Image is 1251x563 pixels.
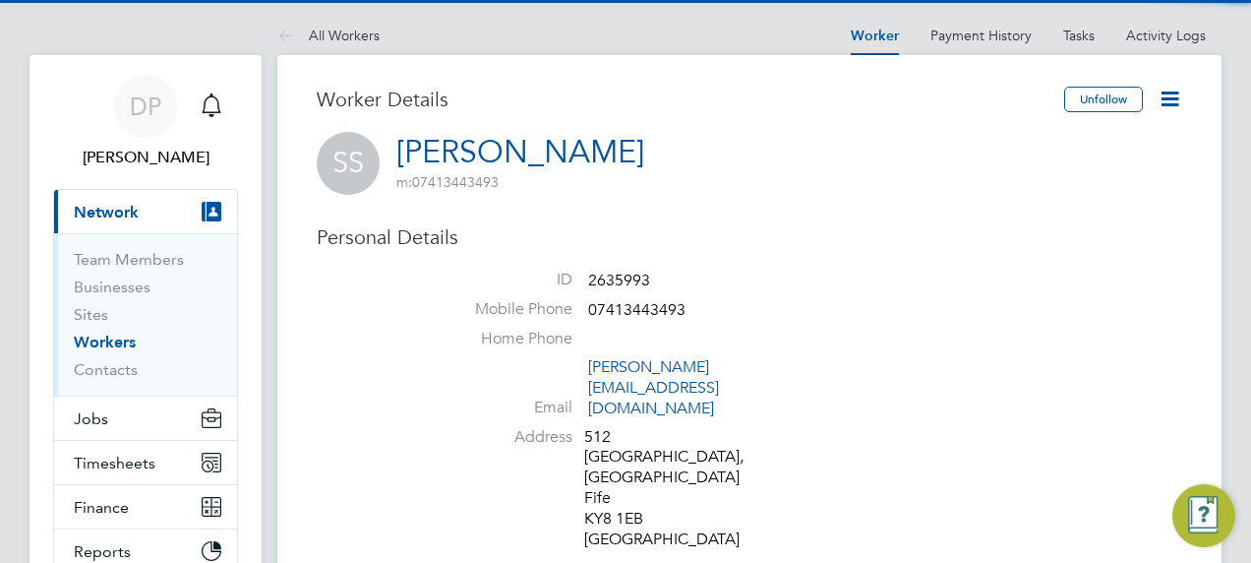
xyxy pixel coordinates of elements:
a: Worker [851,28,899,44]
a: Payment History [930,27,1032,44]
span: m: [396,173,412,191]
span: DP [130,94,161,119]
span: 07413443493 [588,300,685,320]
a: [PERSON_NAME] [396,133,644,171]
a: Sites [74,305,108,324]
label: Address [435,427,572,448]
span: Network [74,203,139,221]
button: Timesheets [54,441,237,484]
button: Unfollow [1064,87,1143,112]
button: Finance [54,485,237,529]
h3: Personal Details [317,224,1182,250]
a: Workers [74,333,136,351]
h3: Worker Details [317,87,1064,112]
span: 2635993 [588,271,650,290]
a: [PERSON_NAME][EMAIL_ADDRESS][DOMAIN_NAME] [588,357,719,418]
a: Activity Logs [1126,27,1206,44]
label: Mobile Phone [435,299,572,320]
span: Jobs [74,409,108,428]
a: Team Members [74,250,184,269]
div: Network [54,233,237,396]
a: All Workers [277,27,380,44]
label: ID [435,270,572,290]
div: 512 [GEOGRAPHIC_DATA], [GEOGRAPHIC_DATA] Fife KY8 1EB [GEOGRAPHIC_DATA] [584,427,771,550]
span: Timesheets [74,454,155,472]
span: Dan Proudfoot [53,146,238,169]
button: Engage Resource Center [1172,484,1235,547]
label: Home Phone [435,329,572,349]
a: Businesses [74,278,150,296]
label: Email [435,398,572,418]
span: SS [317,132,380,195]
span: Reports [74,542,131,561]
span: Finance [74,498,129,517]
a: Tasks [1063,27,1095,44]
button: Jobs [54,397,237,440]
a: DP[PERSON_NAME] [53,75,238,169]
button: Network [54,190,237,233]
span: 07413443493 [396,173,499,191]
a: Contacts [74,360,138,379]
